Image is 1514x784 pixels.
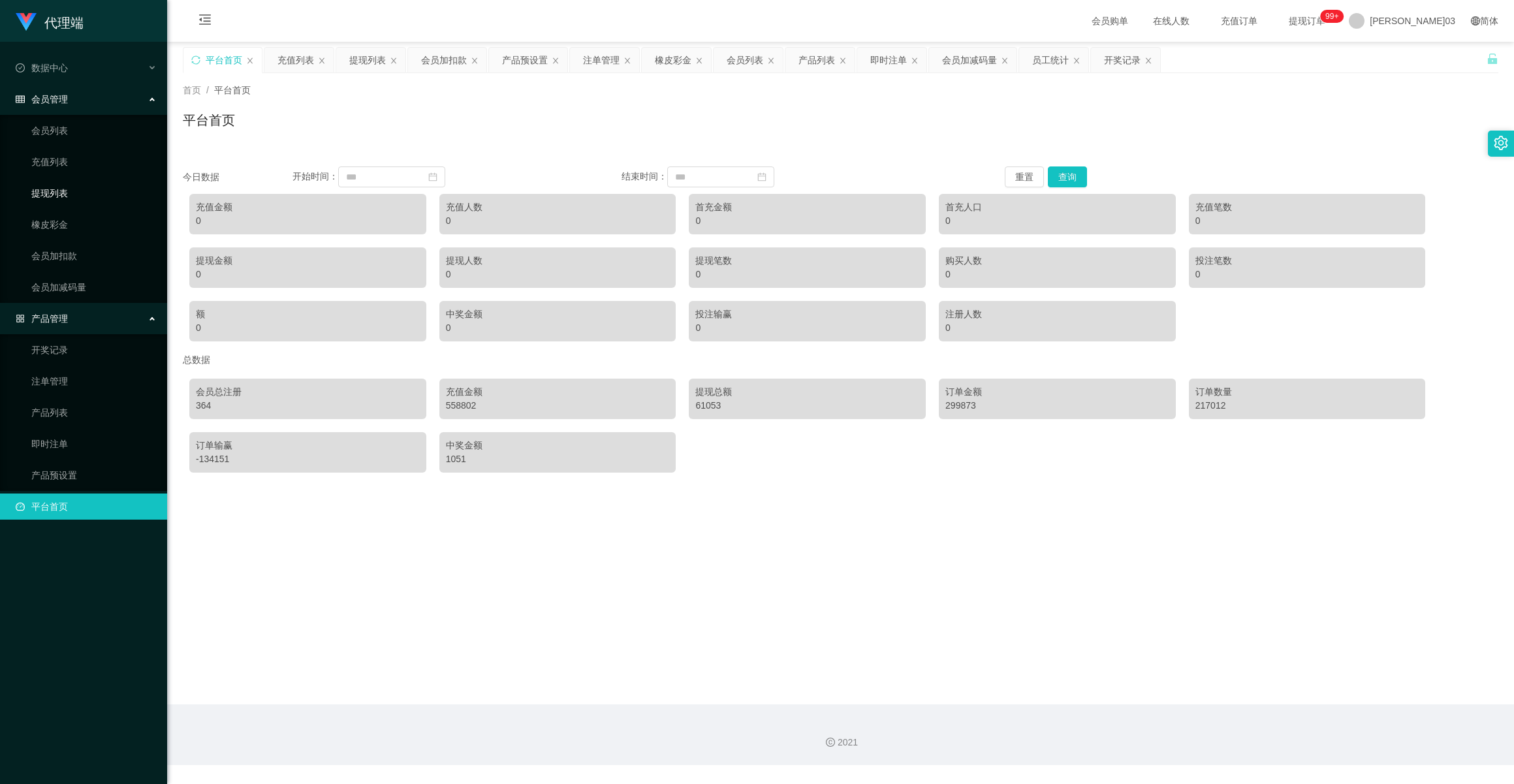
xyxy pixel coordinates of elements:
[196,309,205,319] font: 额
[655,55,691,65] font: 橡皮彩金
[196,386,242,397] font: 会员总注册
[31,94,68,104] font: 会员管理
[1104,55,1141,65] font: 开奖记录
[695,322,701,333] font: 0
[31,337,157,363] a: 开奖记录
[870,55,907,65] font: 即时注单
[428,172,437,181] i: 图标：日历
[31,462,157,488] a: 产品预设置
[246,57,254,65] i: 图标： 关闭
[695,269,701,279] font: 0
[1289,16,1325,26] font: 提现订单
[196,440,232,450] font: 订单输赢
[277,55,314,65] font: 充值列表
[695,309,732,319] font: 投注输赢
[196,269,201,279] font: 0
[945,400,976,411] font: 299873
[206,85,209,95] font: /
[1195,386,1232,397] font: 订单数量
[1494,136,1508,150] i: 图标：设置
[31,274,157,300] a: 会员加减码量
[16,16,84,26] a: 代理端
[945,269,951,279] font: 0
[502,55,548,65] font: 产品预设置
[1195,400,1226,411] font: 217012
[390,57,398,65] i: 图标： 关闭
[1325,12,1338,21] font: 99+
[446,269,451,279] font: 0
[31,313,68,324] font: 产品管理
[191,55,200,65] i: 图标：同步
[945,322,951,333] font: 0
[942,55,997,65] font: 会员加减码量
[446,309,482,319] font: 中奖金额
[183,85,201,95] font: 首页
[695,386,732,397] font: 提现总额
[196,454,229,464] font: -134151
[446,215,451,226] font: 0
[695,400,721,411] font: 61053
[196,255,232,266] font: 提现金额
[196,400,211,411] font: 364
[826,738,835,747] i: 图标：版权
[945,215,951,226] font: 0
[1370,16,1455,26] font: [PERSON_NAME]03
[695,255,732,266] font: 提现笔数
[1195,202,1232,212] font: 充值笔数
[16,13,37,31] img: logo.9652507e.png
[446,202,482,212] font: 充值人数
[196,215,201,226] font: 0
[1073,57,1080,65] i: 图标： 关闭
[622,171,667,181] font: 结束时间：
[471,57,479,65] i: 图标： 关闭
[196,322,201,333] font: 0
[1048,166,1087,187] button: 查询
[31,63,68,73] font: 数据中心
[31,368,157,394] a: 注单管理
[1487,53,1498,65] i: 图标： 解锁
[16,314,25,323] i: 图标: appstore-o
[31,243,157,269] a: 会员加扣款
[421,55,467,65] font: 会员加扣款
[552,57,560,65] i: 图标： 关闭
[1144,57,1152,65] i: 图标： 关闭
[183,1,227,42] i: 图标: 菜单折叠
[31,149,157,175] a: 充值列表
[945,255,982,266] font: 购买人数
[183,113,235,127] font: 平台首页
[446,454,466,464] font: 1051
[757,172,766,181] i: 图标：日历
[945,309,982,319] font: 注册人数
[1032,55,1069,65] font: 员工统计
[1153,16,1190,26] font: 在线人数
[583,55,620,65] font: 注单管理
[446,386,482,397] font: 充值金额
[183,172,219,182] font: 今日数据
[183,354,210,365] font: 总数据
[1195,215,1201,226] font: 0
[318,57,326,65] i: 图标： 关闭
[727,55,763,65] font: 会员列表
[214,85,251,95] font: 平台首页
[767,57,775,65] i: 图标： 关闭
[31,212,157,238] a: 橡皮彩金
[1001,57,1009,65] i: 图标： 关闭
[16,95,25,104] i: 图标： 表格
[1480,16,1498,26] font: 简体
[1221,16,1257,26] font: 充值订单
[446,322,451,333] font: 0
[196,202,232,212] font: 充值金额
[292,171,338,181] font: 开始时间：
[31,180,157,206] a: 提现列表
[1005,166,1044,187] button: 重置
[1320,10,1344,23] sup: 1205
[44,16,84,30] font: 代理端
[623,57,631,65] i: 图标： 关闭
[839,57,847,65] i: 图标： 关闭
[695,57,703,65] i: 图标： 关闭
[31,431,157,457] a: 即时注单
[911,57,919,65] i: 图标： 关闭
[945,386,982,397] font: 订单金额
[1092,16,1128,26] font: 会员购单
[695,215,701,226] font: 0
